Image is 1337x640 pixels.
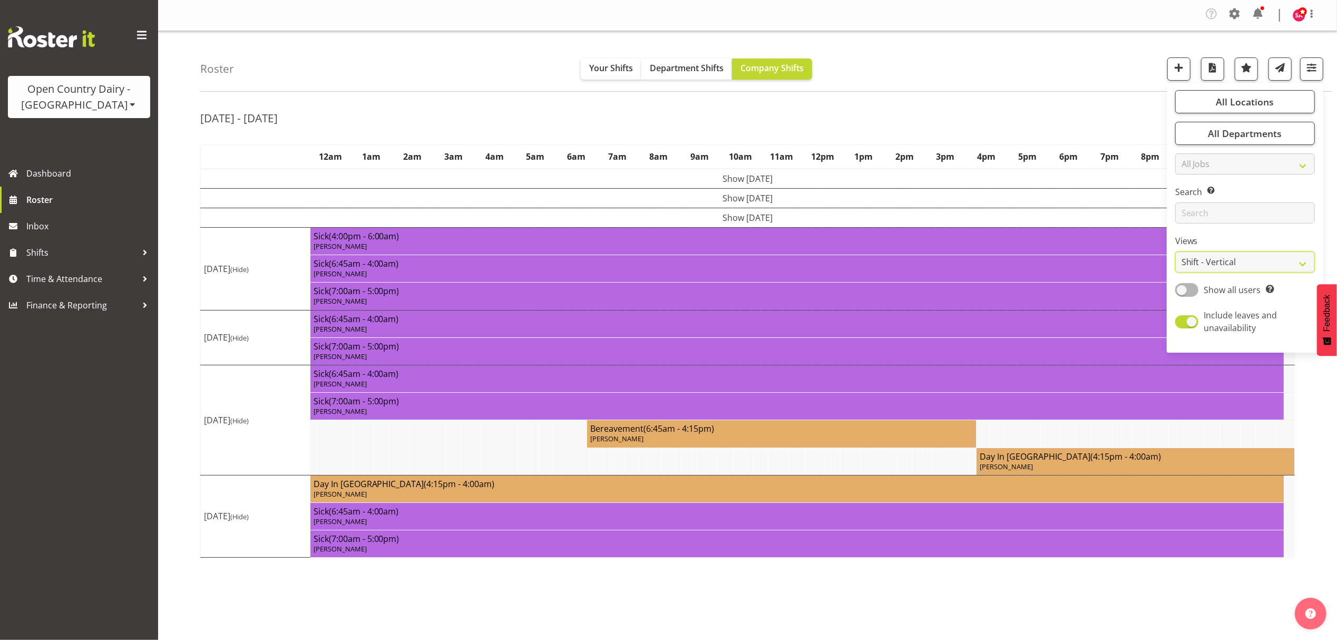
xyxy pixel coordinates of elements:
[314,269,367,278] span: [PERSON_NAME]
[8,26,95,47] img: Rosterit website logo
[1216,95,1274,108] span: All Locations
[980,462,1033,471] span: [PERSON_NAME]
[314,506,1281,517] h4: Sick
[1208,127,1282,140] span: All Departments
[201,475,310,558] td: [DATE]
[597,145,638,169] th: 7am
[720,145,761,169] th: 10am
[732,59,812,80] button: Company Shifts
[201,310,310,365] td: [DATE]
[1235,57,1258,81] button: Highlight an important date within the roster.
[1300,57,1323,81] button: Filter Shifts
[329,395,399,407] span: (7:00am - 5:00pm)
[1322,295,1332,332] span: Feedback
[843,145,884,169] th: 1pm
[351,145,392,169] th: 1am
[650,62,724,74] span: Department Shifts
[314,379,367,389] span: [PERSON_NAME]
[1175,122,1315,145] button: All Departments
[1204,309,1277,334] span: Include leaves and unavailability
[590,423,973,434] h4: Bereavement
[966,145,1007,169] th: 4pm
[392,145,433,169] th: 2am
[230,265,249,274] span: (Hide)
[26,245,137,260] span: Shifts
[515,145,556,169] th: 5am
[884,145,925,169] th: 2pm
[556,145,597,169] th: 6am
[230,333,249,343] span: (Hide)
[581,59,641,80] button: Your Shifts
[590,434,643,443] span: [PERSON_NAME]
[201,169,1295,189] td: Show [DATE]
[1305,608,1316,619] img: help-xxl-2.png
[329,341,399,352] span: (7:00am - 5:00pm)
[589,62,633,74] span: Your Shifts
[641,59,732,80] button: Department Shifts
[433,145,474,169] th: 3am
[314,479,1281,489] h4: Day In [GEOGRAPHIC_DATA]
[310,145,351,169] th: 12am
[1167,57,1190,81] button: Add a new shift
[314,544,367,554] span: [PERSON_NAME]
[1175,186,1315,198] label: Search
[314,396,1281,406] h4: Sick
[314,231,1281,241] h4: Sick
[314,314,1281,324] h4: Sick
[26,271,137,287] span: Time & Attendance
[314,369,1281,379] h4: Sick
[1130,145,1171,169] th: 8pm
[1090,451,1161,462] span: (4:15pm - 4:00am)
[200,63,234,75] h4: Roster
[1268,57,1292,81] button: Send a list of all shifts for the selected filtered period to all rostered employees.
[26,218,153,234] span: Inbox
[200,111,278,125] h2: [DATE] - [DATE]
[314,341,1281,352] h4: Sick
[201,228,310,311] td: [DATE]
[1175,235,1315,247] label: Views
[679,145,720,169] th: 9am
[18,81,140,113] div: Open Country Dairy - [GEOGRAPHIC_DATA]
[329,313,399,325] span: (6:45am - 4:00am)
[329,258,399,269] span: (6:45am - 4:00am)
[1048,145,1089,169] th: 6pm
[1204,284,1261,296] span: Show all users
[314,406,367,416] span: [PERSON_NAME]
[925,145,966,169] th: 3pm
[201,189,1295,208] td: Show [DATE]
[1317,284,1337,356] button: Feedback - Show survey
[314,241,367,251] span: [PERSON_NAME]
[314,534,1281,544] h4: Sick
[329,368,399,380] span: (6:45am - 4:00am)
[314,517,367,526] span: [PERSON_NAME]
[230,512,249,521] span: (Hide)
[314,296,367,306] span: [PERSON_NAME]
[638,145,679,169] th: 8am
[424,478,495,490] span: (4:15pm - 4:00am)
[329,533,399,545] span: (7:00am - 5:00pm)
[314,352,367,361] span: [PERSON_NAME]
[740,62,804,74] span: Company Shifts
[802,145,843,169] th: 12pm
[201,208,1295,228] td: Show [DATE]
[314,258,1281,269] h4: Sick
[1089,145,1130,169] th: 7pm
[643,423,714,434] span: (6:45am - 4:15pm)
[329,285,399,297] span: (7:00am - 5:00pm)
[314,286,1281,296] h4: Sick
[329,506,399,517] span: (6:45am - 4:00am)
[1175,202,1315,224] input: Search
[1293,9,1305,22] img: stacey-allen7479.jpg
[1007,145,1048,169] th: 5pm
[761,145,802,169] th: 11am
[1175,90,1315,113] button: All Locations
[314,324,367,334] span: [PERSON_NAME]
[201,365,310,475] td: [DATE]
[474,145,515,169] th: 4am
[26,166,153,181] span: Dashboard
[329,230,399,242] span: (4:00pm - 6:00am)
[26,297,137,313] span: Finance & Reporting
[314,489,367,499] span: [PERSON_NAME]
[980,451,1291,462] h4: Day In [GEOGRAPHIC_DATA]
[230,416,249,425] span: (Hide)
